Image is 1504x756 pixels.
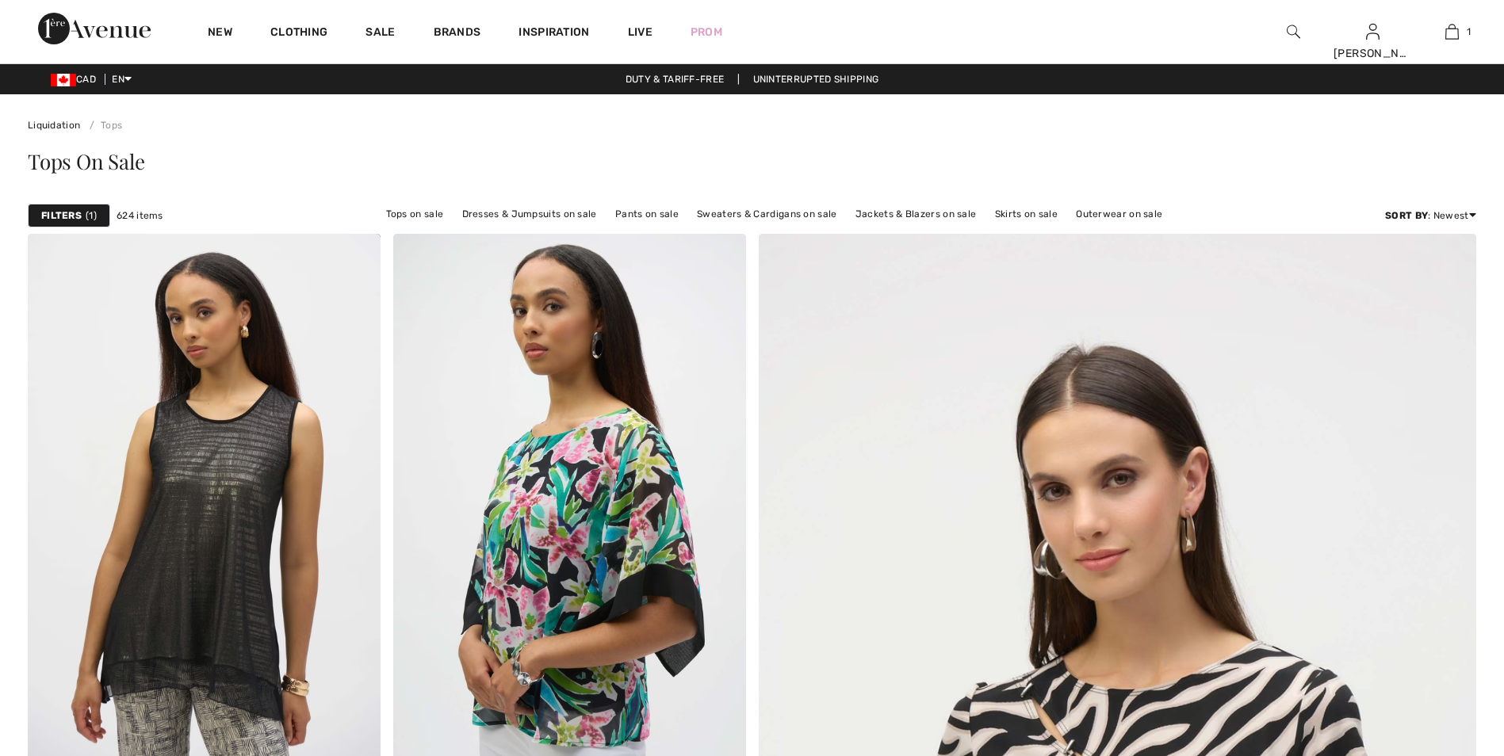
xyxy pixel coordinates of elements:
a: New [208,25,232,42]
a: Clothing [270,25,327,42]
img: Canadian Dollar [51,74,76,86]
div: : Newest [1385,208,1476,223]
a: 1 [1413,22,1491,41]
div: [PERSON_NAME] [1334,45,1411,62]
a: Sale [365,25,395,42]
a: Brands [434,25,481,42]
a: Tops on sale [378,204,452,224]
a: Pants on sale [607,204,687,224]
span: EN [112,74,132,85]
span: 1 [1467,25,1471,39]
span: 1 [86,208,97,223]
img: 1ère Avenue [38,13,151,44]
iframe: Opens a widget where you can chat to one of our agents [1403,637,1488,677]
img: My Bag [1445,22,1459,41]
a: Jackets & Blazers on sale [848,204,985,224]
span: 624 items [117,208,163,223]
a: Skirts on sale [987,204,1066,224]
a: Outerwear on sale [1068,204,1170,224]
strong: Filters [41,208,82,223]
a: Live [628,24,652,40]
a: Liquidation [28,120,80,131]
strong: Sort By [1385,210,1428,221]
a: Prom [691,24,722,40]
a: Sign In [1366,24,1380,39]
a: Dresses & Jumpsuits on sale [454,204,605,224]
img: My Info [1366,22,1380,41]
span: Inspiration [519,25,589,42]
a: Tops [83,120,123,131]
a: Sweaters & Cardigans on sale [689,204,844,224]
span: CAD [51,74,102,85]
span: Tops On Sale [28,147,144,175]
img: search the website [1287,22,1300,41]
